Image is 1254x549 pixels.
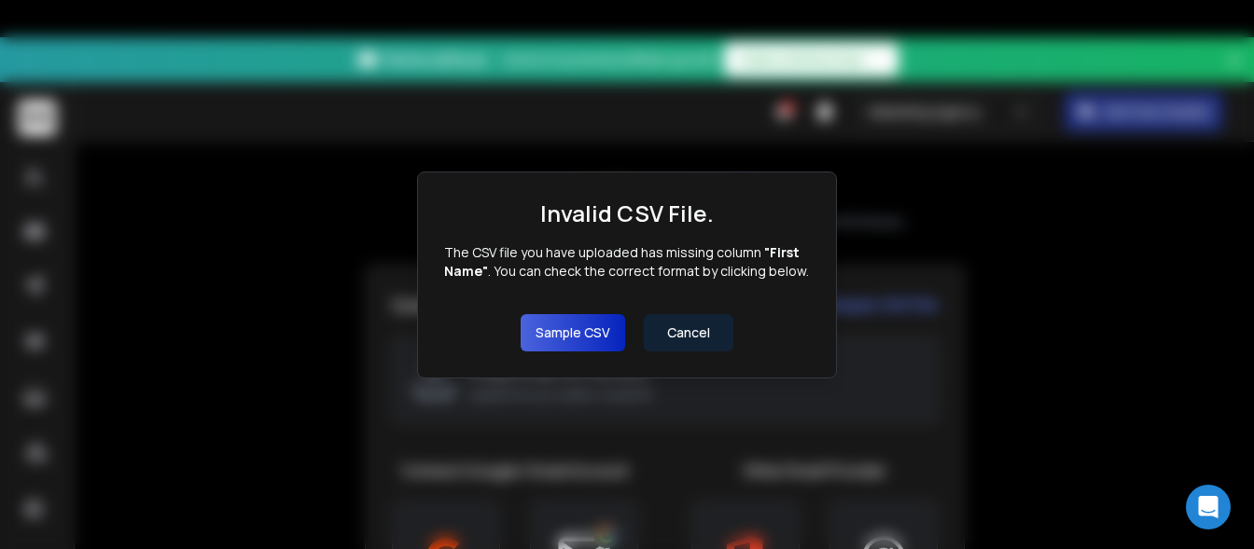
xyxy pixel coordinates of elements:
[1186,485,1231,529] div: Open Intercom Messenger
[644,314,733,351] button: Cancel
[444,243,802,280] strong: " First Name "
[540,199,714,228] h1: Invalid CSV File.
[444,243,810,281] p: The CSV file you have uploaded has missing column . You can check the correct format by clicking ...
[521,314,625,351] button: Sample CSV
